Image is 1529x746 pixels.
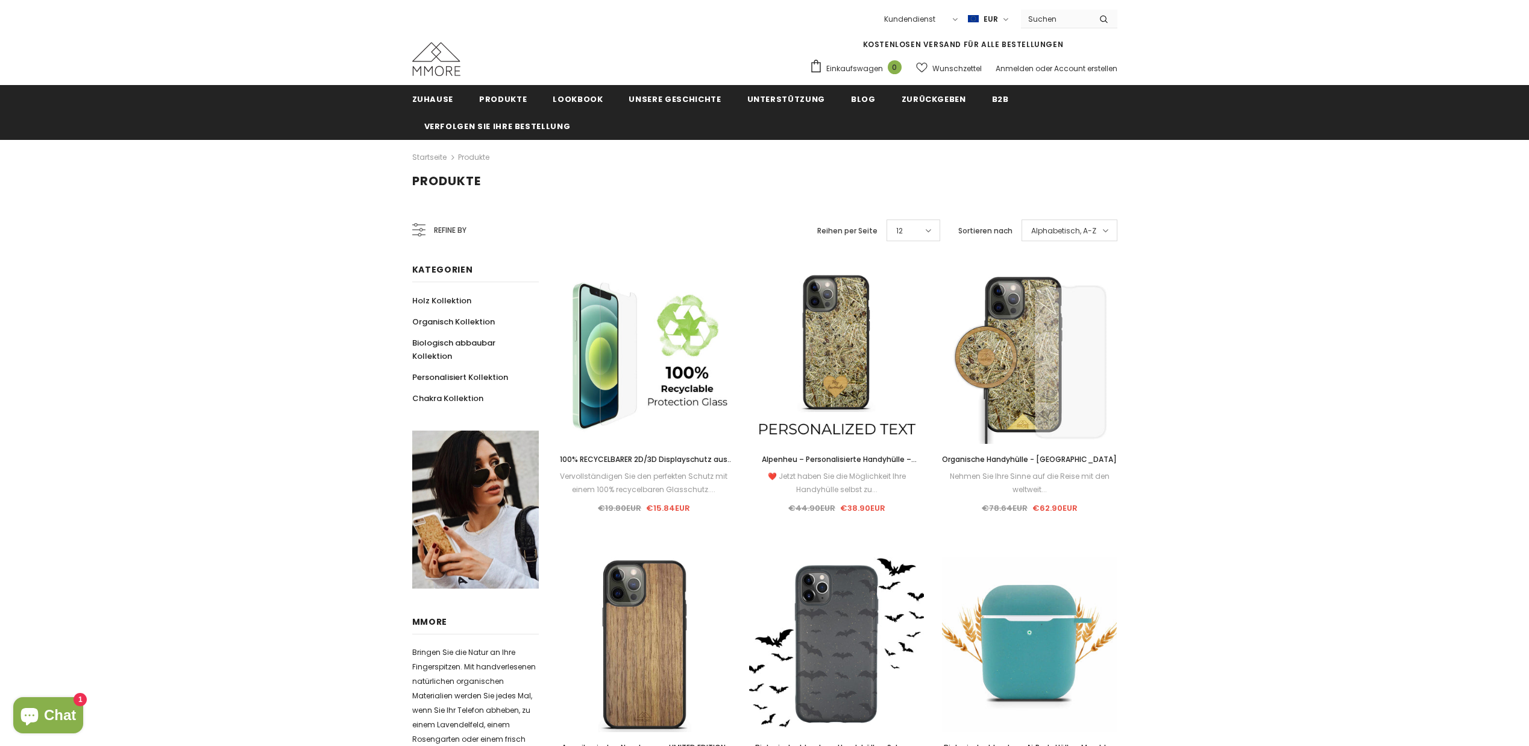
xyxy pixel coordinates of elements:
span: Alphabetisch, A-Z [1031,225,1096,237]
span: Unterstützung [747,93,825,105]
div: Vervollständigen Sie den perfekten Schutz mit einem 100% recycelbaren Glasschutz.... [557,470,732,496]
span: Lookbook [553,93,603,105]
span: Organische Handyhülle - [GEOGRAPHIC_DATA] [942,454,1117,464]
span: €38.90EUR [840,502,885,514]
span: Holz Kollektion [412,295,471,306]
div: Nehmen Sie Ihre Sinne auf die Reise mit den weltweit... [942,470,1117,496]
a: Blog [851,85,876,112]
span: 12 [896,225,903,237]
a: Lookbook [553,85,603,112]
span: Zuhause [412,93,454,105]
span: 0 [888,60,902,74]
label: Reihen per Seite [817,225,878,237]
span: Wunschzettel [932,63,982,75]
span: Kategorien [412,264,473,276]
div: ❤️ Jetzt haben Sie die Möglichkeit Ihre Handyhülle selbst zu... [749,470,924,496]
a: Unsere Geschichte [629,85,721,112]
a: Zuhause [412,85,454,112]
a: Organisch Kollektion [412,311,495,332]
a: Organische Handyhülle - [GEOGRAPHIC_DATA] [942,453,1117,466]
span: Kundendienst [884,14,935,24]
a: Verfolgen Sie Ihre Bestellung [424,112,571,139]
span: Verfolgen Sie Ihre Bestellung [424,121,571,132]
span: €62.90EUR [1032,502,1078,514]
span: Personalisiert Kollektion [412,371,508,383]
a: Alpenheu – Personalisierte Handyhülle – Personalisiertes Geschenk [749,453,924,466]
a: Startseite [412,150,447,165]
a: Produkte [458,152,489,162]
label: Sortieren nach [958,225,1013,237]
a: Einkaufswagen 0 [809,59,908,77]
span: MMORE [412,616,448,628]
span: €44.90EUR [788,502,835,514]
span: oder [1035,63,1052,74]
span: EUR [984,13,998,25]
img: MMORE Cases [412,42,460,76]
a: Biologisch abbaubar Kollektion [412,332,526,367]
a: Anmelden [996,63,1034,74]
span: €19.80EUR [598,502,641,514]
a: B2B [992,85,1009,112]
span: Einkaufswagen [826,63,883,75]
span: Unsere Geschichte [629,93,721,105]
span: Chakra Kollektion [412,393,483,404]
span: Alpenheu – Personalisierte Handyhülle – Personalisiertes Geschenk [762,454,917,478]
a: Produkte [479,85,527,112]
inbox-online-store-chat: Onlineshop-Chat von Shopify [10,697,87,736]
a: Chakra Kollektion [412,388,483,409]
span: B2B [992,93,1009,105]
span: €15.84EUR [646,502,690,514]
span: Produkte [412,172,481,189]
span: KOSTENLOSEN VERSAND FÜR ALLE BESTELLUNGEN [863,39,1064,49]
span: Blog [851,93,876,105]
a: Unterstützung [747,85,825,112]
a: Holz Kollektion [412,290,471,311]
span: €78.64EUR [982,502,1028,514]
a: 100% RECYCELBARER 2D/3D Displayschutz aus [GEOGRAPHIC_DATA] [557,453,732,466]
a: Zurückgeben [902,85,966,112]
span: Organisch Kollektion [412,316,495,327]
span: Produkte [479,93,527,105]
a: Wunschzettel [916,58,982,79]
span: Biologisch abbaubar Kollektion [412,337,495,362]
input: Search Site [1021,10,1090,28]
span: Zurückgeben [902,93,966,105]
a: Personalisiert Kollektion [412,367,508,388]
a: Account erstellen [1054,63,1117,74]
span: Refine by [434,224,466,237]
span: 100% RECYCELBARER 2D/3D Displayschutz aus [GEOGRAPHIC_DATA] [560,454,733,478]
